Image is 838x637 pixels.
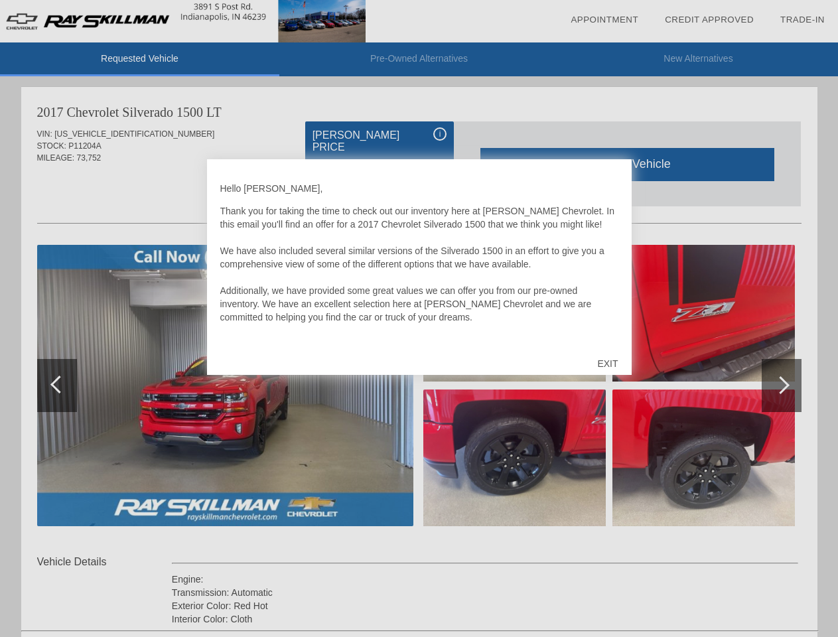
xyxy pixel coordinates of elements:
a: Appointment [571,15,638,25]
p: Hello [PERSON_NAME], [220,182,618,195]
a: Trade-In [780,15,825,25]
div: EXIT [584,344,631,384]
a: Credit Approved [665,15,754,25]
p: Thank you for taking the time to check out our inventory here at [PERSON_NAME] Chevrolet. In this... [220,204,618,337]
